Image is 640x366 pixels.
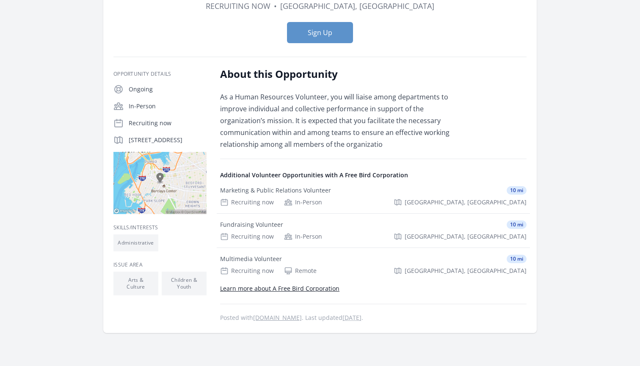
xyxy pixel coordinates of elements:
span: 10 mi [507,220,527,229]
div: Recruiting now [220,198,274,206]
div: Recruiting now [220,232,274,241]
p: In-Person [129,102,207,110]
li: Children & Youth [162,272,207,295]
p: Recruiting now [129,119,207,127]
li: Administrative [113,234,158,251]
a: Learn more about A Free Bird Corporation [220,284,339,292]
h3: Opportunity Details [113,71,207,77]
a: [DOMAIN_NAME] [253,314,302,322]
p: [STREET_ADDRESS] [129,136,207,144]
li: Arts & Culture [113,272,158,295]
div: Multimedia Volunteer [220,255,282,263]
p: Posted with . Last updated . [220,314,527,321]
a: Multimedia Volunteer 10 mi Recruiting now Remote [GEOGRAPHIC_DATA], [GEOGRAPHIC_DATA] [217,248,530,282]
div: In-Person [284,198,322,206]
span: 10 mi [507,255,527,263]
button: Sign Up [287,22,353,43]
div: Marketing & Public Relations Volunteer [220,186,331,195]
div: In-Person [284,232,322,241]
span: 10 mi [507,186,527,195]
span: [GEOGRAPHIC_DATA], [GEOGRAPHIC_DATA] [405,232,527,241]
p: Ongoing [129,85,207,94]
span: [GEOGRAPHIC_DATA], [GEOGRAPHIC_DATA] [405,198,527,206]
a: Marketing & Public Relations Volunteer 10 mi Recruiting now In-Person [GEOGRAPHIC_DATA], [GEOGRAP... [217,179,530,213]
h3: Skills/Interests [113,224,207,231]
h4: Additional Volunteer Opportunities with A Free Bird Corporation [220,171,527,179]
div: Recruiting now [220,267,274,275]
a: Fundraising Volunteer 10 mi Recruiting now In-Person [GEOGRAPHIC_DATA], [GEOGRAPHIC_DATA] [217,214,530,248]
span: [GEOGRAPHIC_DATA], [GEOGRAPHIC_DATA] [405,267,527,275]
div: Fundraising Volunteer [220,220,283,229]
h3: Issue area [113,261,207,268]
h2: About this Opportunity [220,67,468,81]
img: Map [113,152,207,214]
p: As a Human Resources Volunteer, you will liaise among departments to improve individual and colle... [220,91,468,150]
abbr: Wed, Feb 12, 2025 8:56 PM [342,314,361,322]
div: Remote [284,267,317,275]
